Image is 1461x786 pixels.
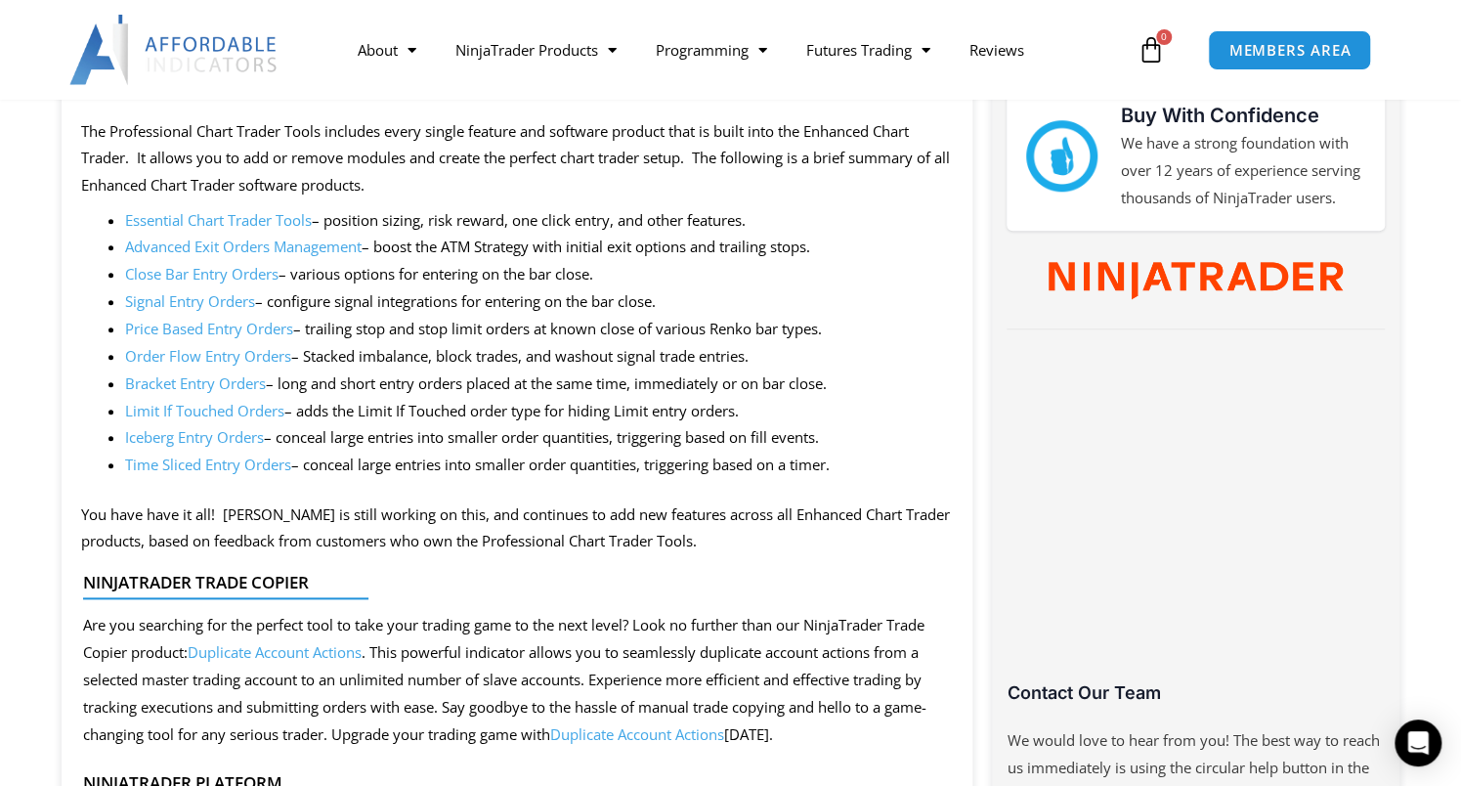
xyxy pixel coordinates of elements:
[338,27,436,72] a: About
[1007,354,1384,696] iframe: Customer reviews powered by Trustpilot
[125,427,264,447] a: Iceberg Entry Orders
[1108,22,1194,78] a: 0
[125,371,954,398] li: – long and short entry orders placed at the same time, immediately or on bar close.
[1049,262,1343,299] img: NinjaTrader Wordmark color RGB | Affordable Indicators – NinjaTrader
[1228,43,1351,58] span: MEMBERS AREA
[125,424,954,452] li: – conceal large entries into smaller order quantities, triggering based on fill events.
[81,502,954,556] p: You have have it all! [PERSON_NAME] is still working on this, and continues to add new features a...
[338,27,1133,72] nav: Menu
[125,452,954,479] li: – conceal large entries into smaller order quantities, triggering based on a timer.
[125,234,954,261] li: – boost the ATM Strategy with initial exit options and trailing stops.
[1007,681,1384,704] h3: Contact Our Team
[125,261,954,288] li: – various options for entering on the bar close.
[83,612,936,748] div: Are you searching for the perfect tool to take your trading game to the next level? Look no furth...
[1156,29,1172,45] span: 0
[1026,120,1096,191] img: mark thumbs good 43913 | Affordable Indicators – NinjaTrader
[1121,101,1365,130] h3: Buy With Confidence
[1121,130,1365,212] p: We have a strong foundation with over 12 years of experience serving thousands of NinjaTrader users.
[125,291,255,311] a: Signal Entry Orders
[69,15,279,85] img: LogoAI | Affordable Indicators – NinjaTrader
[125,237,362,256] a: Advanced Exit Orders Management
[125,398,954,425] li: – adds the Limit If Touched order type for hiding Limit entry orders.
[636,27,787,72] a: Programming
[125,346,291,366] a: Order Flow Entry Orders
[1395,720,1441,766] div: Open Intercom Messenger
[83,573,936,592] h4: NinjaTrader Trade Copier
[125,264,279,284] a: Close Bar Entry Orders
[125,455,291,474] a: Time Sliced Entry Orders
[125,343,954,371] li: – Stacked imbalance, block trades, and washout signal trade entries.
[81,118,954,200] p: The Professional Chart Trader Tools includes every single feature and software product that is bu...
[125,288,954,316] li: – configure signal integrations for entering on the bar close.
[188,642,362,662] a: Duplicate Account Actions
[787,27,950,72] a: Futures Trading
[436,27,636,72] a: NinjaTrader Products
[125,319,293,338] a: Price Based Entry Orders
[125,401,284,420] a: Limit If Touched Orders
[950,27,1044,72] a: Reviews
[125,316,954,343] li: – trailing stop and stop limit orders at known close of various Renko bar types.
[125,210,312,230] a: Essential Chart Trader Tools
[125,207,954,235] li: – position sizing, risk reward, one click entry, and other features.
[550,724,724,744] a: Duplicate Account Actions
[125,373,266,393] a: Bracket Entry Orders
[1208,30,1371,70] a: MEMBERS AREA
